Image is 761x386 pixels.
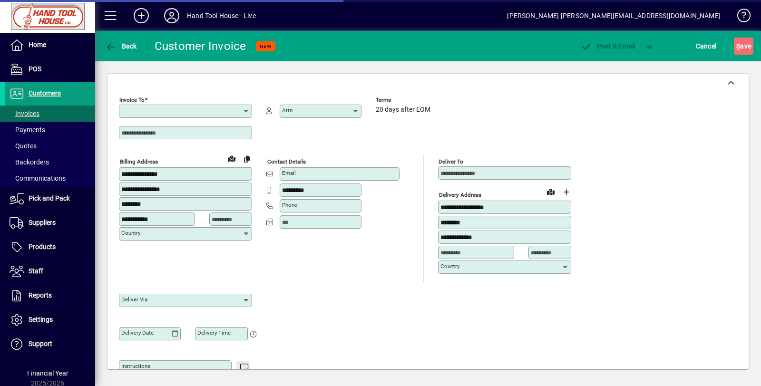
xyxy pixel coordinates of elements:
mat-label: Delivery time [197,329,231,336]
a: Suppliers [5,211,95,235]
span: Suppliers [29,219,56,226]
a: Payments [5,122,95,138]
a: Pick and Pack [5,187,95,211]
a: Invoices [5,106,95,122]
span: ave [736,39,751,54]
a: Knowledge Base [730,2,749,33]
span: Backorders [10,158,49,166]
button: Choose address [558,184,574,200]
span: POS [29,65,41,73]
a: POS [5,58,95,81]
span: Customers [29,89,61,97]
mat-label: Country [440,263,459,270]
span: Support [29,340,52,347]
button: Add [126,7,156,24]
a: Products [5,235,95,259]
span: Pick and Pack [29,194,70,202]
button: Copy to Delivery address [239,151,254,166]
span: S [736,42,740,50]
span: Staff [29,267,43,275]
mat-label: Phone [282,202,297,208]
span: Reports [29,291,52,299]
mat-label: Deliver To [439,158,463,165]
a: Backorders [5,154,95,170]
span: P [597,42,601,50]
mat-label: Deliver via [121,296,147,303]
mat-label: Instructions [121,363,150,369]
span: Products [29,243,56,251]
span: Settings [29,316,53,323]
span: Terms [376,97,433,103]
div: Customer Invoice [155,39,246,54]
span: Invoices [10,110,39,117]
button: Back [103,38,139,55]
button: Save [734,38,753,55]
mat-label: Attn [282,107,293,114]
div: Hand Tool House - Live [187,8,256,23]
button: Post & Email [576,38,640,55]
a: Communications [5,170,95,186]
span: Payments [10,126,45,134]
a: Reports [5,284,95,308]
div: [PERSON_NAME] [PERSON_NAME][EMAIL_ADDRESS][DOMAIN_NAME] [507,8,721,23]
span: ost & Email [580,42,635,50]
button: Profile [156,7,187,24]
a: Support [5,332,95,356]
a: Home [5,33,95,57]
span: Communications [10,174,66,182]
span: NEW [260,43,272,49]
span: Quotes [10,142,37,150]
a: View on map [543,184,558,199]
span: Cancel [696,39,717,54]
button: Cancel [693,38,719,55]
span: Financial Year [27,369,68,377]
mat-label: Delivery date [121,329,154,336]
a: Quotes [5,138,95,154]
span: Home [29,41,46,48]
mat-label: Email [282,170,296,176]
app-page-header-button: Back [95,38,147,55]
a: Settings [5,308,95,332]
mat-label: Country [121,230,140,236]
span: Back [105,42,137,50]
mat-label: Invoice To [119,96,145,103]
a: View on map [224,151,239,166]
a: Staff [5,260,95,283]
span: 20 days after EOM [376,106,430,114]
